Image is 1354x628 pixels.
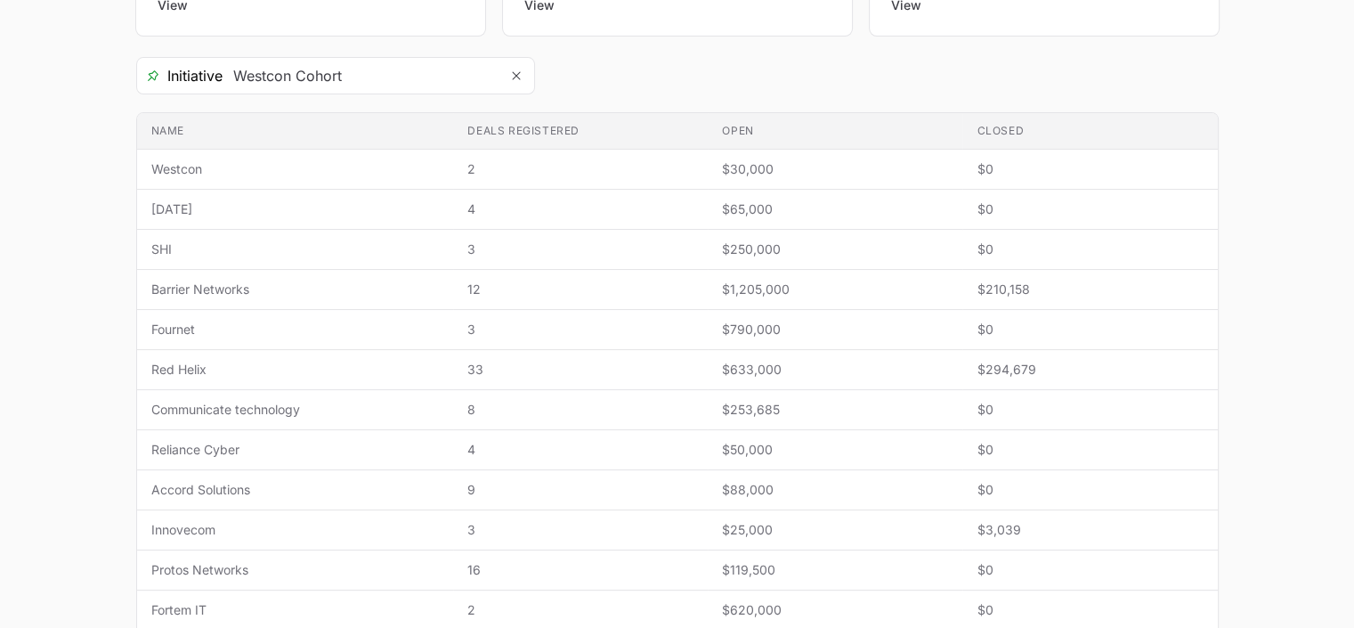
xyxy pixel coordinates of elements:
[977,441,1203,459] span: $0
[151,601,440,619] span: Fortem IT
[467,321,693,338] span: 3
[151,321,440,338] span: Fournet
[223,58,499,94] input: Search initiatives
[499,58,534,94] button: Remove
[977,561,1203,579] span: $0
[722,561,948,579] span: $119,500
[151,361,440,379] span: Red Helix
[977,281,1203,298] span: $210,158
[977,241,1203,258] span: $0
[137,65,223,86] span: Initiative
[467,401,693,419] span: 8
[977,601,1203,619] span: $0
[977,481,1203,499] span: $0
[722,281,948,298] span: $1,205,000
[722,361,948,379] span: $633,000
[977,401,1203,419] span: $0
[151,200,440,218] span: [DATE]
[467,160,693,178] span: 2
[722,401,948,419] span: $253,685
[151,401,440,419] span: Communicate technology
[467,481,693,499] span: 9
[137,113,454,150] th: Name
[977,160,1203,178] span: $0
[151,160,440,178] span: Westcon
[708,113,962,150] th: Open
[151,241,440,258] span: SHI
[151,561,440,579] span: Protos Networks
[467,281,693,298] span: 12
[467,241,693,258] span: 3
[453,113,708,150] th: Deals registered
[151,441,440,459] span: Reliance Cyber
[151,481,440,499] span: Accord Solutions
[722,441,948,459] span: $50,000
[467,561,693,579] span: 16
[722,160,948,178] span: $30,000
[467,200,693,218] span: 4
[722,481,948,499] span: $88,000
[977,361,1203,379] span: $294,679
[467,441,693,459] span: 4
[151,521,440,539] span: Innovecom
[977,321,1203,338] span: $0
[151,281,440,298] span: Barrier Networks
[722,521,948,539] span: $25,000
[722,241,948,258] span: $250,000
[722,200,948,218] span: $65,000
[977,521,1203,539] span: $3,039
[962,113,1217,150] th: Closed
[467,361,693,379] span: 33
[467,521,693,539] span: 3
[722,321,948,338] span: $790,000
[977,200,1203,218] span: $0
[467,601,693,619] span: 2
[722,601,948,619] span: $620,000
